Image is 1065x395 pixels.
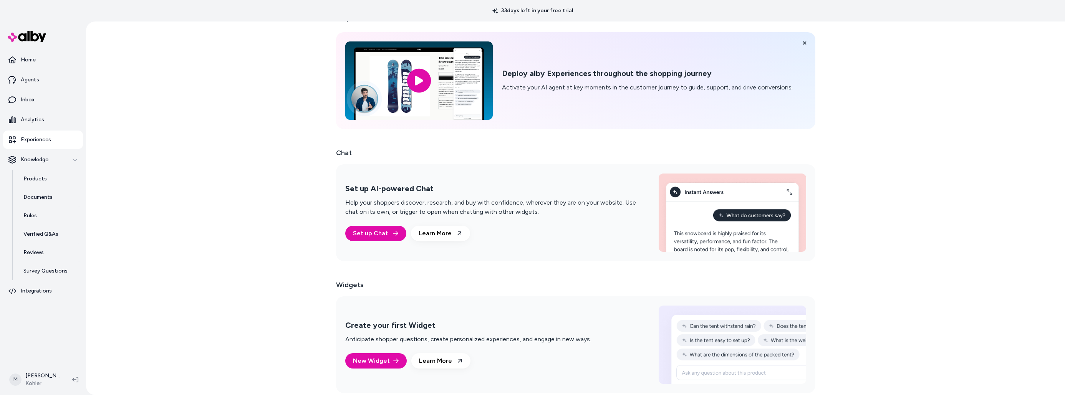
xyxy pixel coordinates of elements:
[502,83,793,92] p: Activate your AI agent at key moments in the customer journey to guide, support, and drive conver...
[21,156,48,164] p: Knowledge
[659,306,806,384] img: Create your first Widget
[21,136,51,144] p: Experiences
[3,111,83,129] a: Analytics
[411,226,470,241] a: Learn More
[21,116,44,124] p: Analytics
[23,230,58,238] p: Verified Q&As
[488,7,578,15] p: 33 days left in your free trial
[3,71,83,89] a: Agents
[3,131,83,149] a: Experiences
[23,193,53,201] p: Documents
[23,175,47,183] p: Products
[21,76,39,84] p: Agents
[21,96,35,104] p: Inbox
[659,174,806,252] img: Set up AI-powered Chat
[345,321,591,330] h2: Create your first Widget
[16,225,83,243] a: Verified Q&As
[25,372,60,380] p: [PERSON_NAME]
[16,243,83,262] a: Reviews
[345,335,591,344] p: Anticipate shopper questions, create personalized experiences, and engage in new ways.
[23,249,44,256] p: Reviews
[23,267,68,275] p: Survey Questions
[16,207,83,225] a: Rules
[3,282,83,300] a: Integrations
[16,262,83,280] a: Survey Questions
[345,226,406,241] a: Set up Chat
[25,380,60,387] span: Kohler
[16,170,83,188] a: Products
[3,51,83,69] a: Home
[3,91,83,109] a: Inbox
[502,69,793,78] h2: Deploy alby Experiences throughout the shopping journey
[8,31,46,42] img: alby Logo
[336,279,364,290] h2: Widgets
[21,287,52,295] p: Integrations
[5,367,66,392] button: M[PERSON_NAME]Kohler
[23,212,37,220] p: Rules
[345,198,640,217] p: Help your shoppers discover, research, and buy with confidence, wherever they are on your website...
[336,147,815,158] h2: Chat
[9,374,22,386] span: M
[3,150,83,169] button: Knowledge
[345,184,640,193] h2: Set up AI-powered Chat
[345,353,407,369] button: New Widget
[411,353,470,369] a: Learn More
[16,188,83,207] a: Documents
[21,56,36,64] p: Home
